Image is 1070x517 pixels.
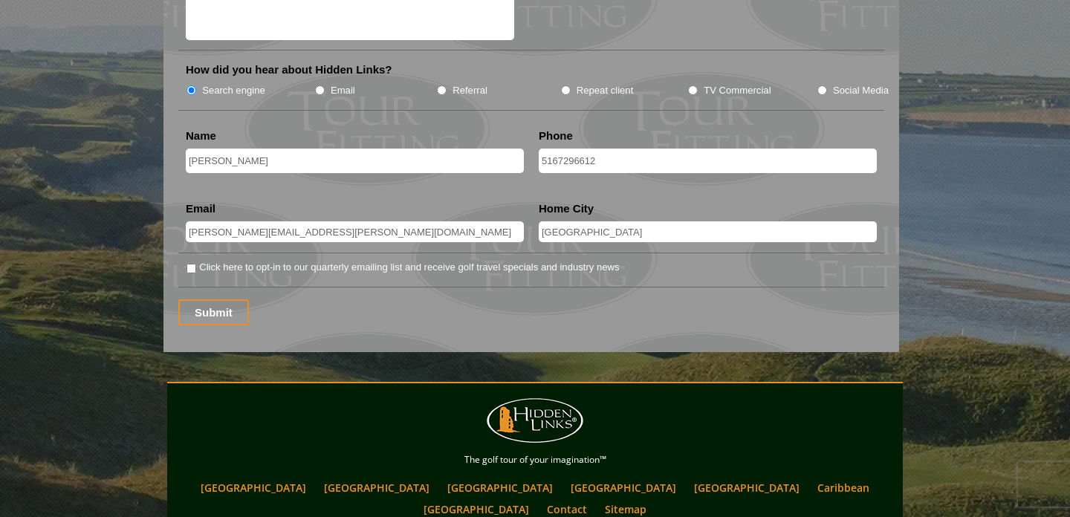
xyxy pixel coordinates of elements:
label: Email [186,201,215,216]
a: Caribbean [810,477,877,498]
label: Email [331,83,355,98]
label: Name [186,129,216,143]
a: [GEOGRAPHIC_DATA] [193,477,314,498]
label: Phone [539,129,573,143]
a: [GEOGRAPHIC_DATA] [317,477,437,498]
label: Referral [453,83,487,98]
p: The golf tour of your imagination™ [171,452,899,468]
a: [GEOGRAPHIC_DATA] [687,477,807,498]
label: Click here to opt-in to our quarterly emailing list and receive golf travel specials and industry... [199,260,619,275]
label: How did you hear about Hidden Links? [186,62,392,77]
label: Search engine [202,83,265,98]
a: [GEOGRAPHIC_DATA] [440,477,560,498]
label: Repeat client [577,83,634,98]
a: [GEOGRAPHIC_DATA] [563,477,684,498]
label: TV Commercial [704,83,771,98]
label: Home City [539,201,594,216]
input: Submit [178,299,249,325]
label: Social Media [833,83,889,98]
